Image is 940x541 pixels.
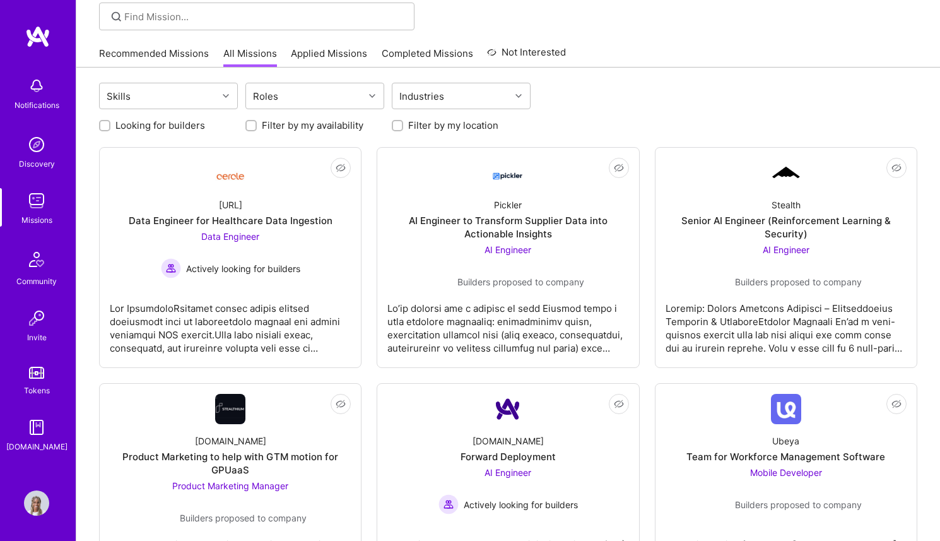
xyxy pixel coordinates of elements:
[666,214,907,241] div: Senior AI Engineer (Reinforcement Learning & Security)
[464,498,578,511] span: Actively looking for builders
[473,434,544,448] div: [DOMAIN_NAME]
[666,158,907,357] a: Company LogoStealthSenior AI Engineer (Reinforcement Learning & Security)AI Engineer Builders pro...
[6,440,68,453] div: [DOMAIN_NAME]
[387,158,628,357] a: Company LogoPicklerAI Engineer to Transform Supplier Data into Actionable InsightsAI Engineer Bui...
[110,292,351,355] div: Lor IpsumdoloRsitamet consec adipis elitsed doeiusmodt inci ut laboreetdolo magnaal eni admini ve...
[24,306,49,331] img: Invite
[735,498,862,511] span: Builders proposed to company
[24,132,49,157] img: discovery
[666,292,907,355] div: Loremip: Dolors Ametcons Adipisci – Elitseddoeius Temporin & UtlaboreEtdolor Magnaali En’ad m ven...
[172,480,288,491] span: Product Marketing Manager
[27,331,47,344] div: Invite
[493,394,523,424] img: Company Logo
[186,262,300,275] span: Actively looking for builders
[336,163,346,173] i: icon EyeClosed
[21,213,52,227] div: Missions
[24,73,49,98] img: bell
[180,511,307,525] span: Builders proposed to company
[24,490,49,516] img: User Avatar
[215,163,245,184] img: Company Logo
[155,508,175,528] img: Builders proposed to company
[438,494,459,514] img: Actively looking for builders
[21,490,52,516] a: User Avatar
[223,93,229,99] i: icon Chevron
[432,271,452,292] img: Builders proposed to company
[614,399,624,409] i: icon EyeClosed
[103,87,134,105] div: Skills
[99,47,209,68] a: Recommended Missions
[891,399,902,409] i: icon EyeClosed
[24,415,49,440] img: guide book
[201,231,259,242] span: Data Engineer
[29,367,44,379] img: tokens
[115,119,205,132] label: Looking for builders
[891,163,902,173] i: icon EyeClosed
[387,214,628,241] div: AI Engineer to Transform Supplier Data into Actionable Insights
[110,158,351,357] a: Company Logo[URL]Data Engineer for Healthcare Data IngestionData Engineer Actively looking for bu...
[771,394,801,424] img: Company Logo
[16,275,57,288] div: Community
[109,9,124,24] i: icon SearchGrey
[24,188,49,213] img: teamwork
[396,87,447,105] div: Industries
[336,399,346,409] i: icon EyeClosed
[262,119,363,132] label: Filter by my availability
[124,10,405,23] input: Find Mission...
[772,198,801,211] div: Stealth
[750,467,822,478] span: Mobile Developer
[686,450,885,463] div: Team for Workforce Management Software
[710,494,730,514] img: Builders proposed to company
[219,198,242,211] div: [URL]
[21,244,52,275] img: Community
[772,434,799,448] div: Ubeya
[710,271,730,292] img: Builders proposed to company
[110,450,351,477] div: Product Marketing to help with GTM motion for GPUaaS
[515,93,522,99] i: icon Chevron
[485,467,531,478] span: AI Engineer
[763,244,809,255] span: AI Engineer
[461,450,556,463] div: Forward Deployment
[15,98,59,112] div: Notifications
[215,394,245,424] img: Company Logo
[19,157,55,170] div: Discovery
[223,47,277,68] a: All Missions
[195,434,266,448] div: [DOMAIN_NAME]
[129,214,332,227] div: Data Engineer for Healthcare Data Ingestion
[771,165,801,181] img: Company Logo
[382,47,473,68] a: Completed Missions
[25,25,50,48] img: logo
[485,244,531,255] span: AI Engineer
[161,258,181,278] img: Actively looking for builders
[614,163,624,173] i: icon EyeClosed
[24,384,50,397] div: Tokens
[457,275,584,288] span: Builders proposed to company
[487,45,566,68] a: Not Interested
[291,47,367,68] a: Applied Missions
[494,198,522,211] div: Pickler
[369,93,375,99] i: icon Chevron
[408,119,498,132] label: Filter by my location
[735,275,862,288] span: Builders proposed to company
[387,292,628,355] div: Lo’ip dolorsi ame c adipisc el sedd Eiusmod tempo i utla etdolore magnaaliq: enimadminimv quisn, ...
[250,87,281,105] div: Roles
[493,162,523,184] img: Company Logo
